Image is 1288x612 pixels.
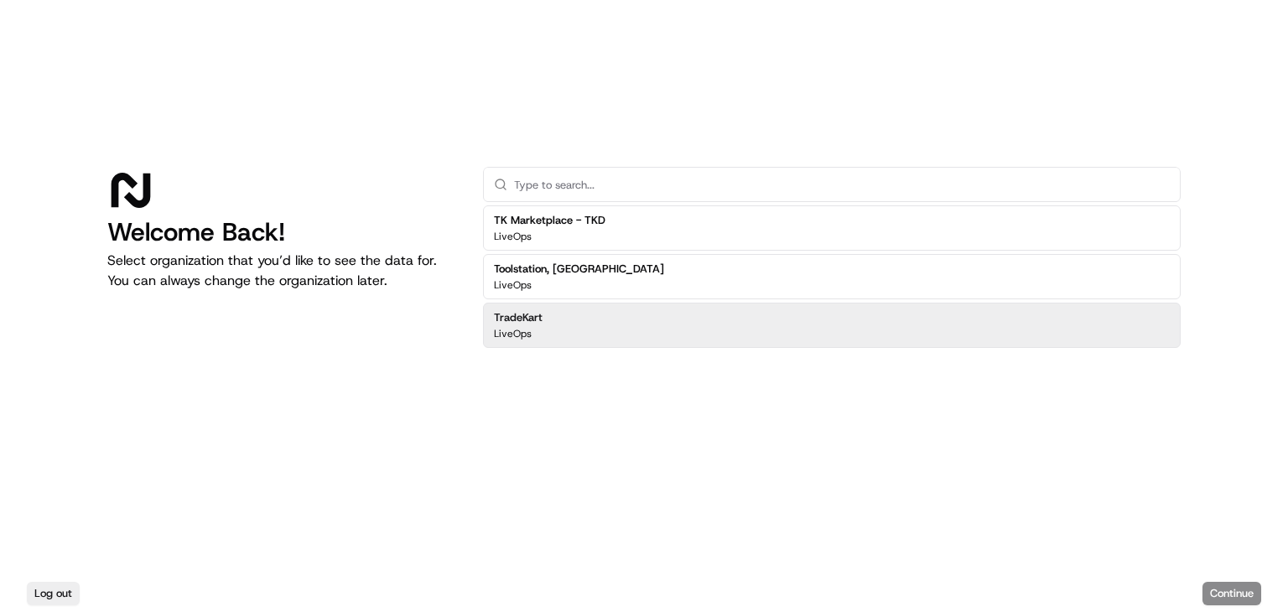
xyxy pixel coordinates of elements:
button: Log out [27,582,80,605]
h2: TradeKart [494,310,543,325]
h2: TK Marketplace - TKD [494,213,605,228]
div: Suggestions [483,202,1181,351]
p: Select organization that you’d like to see the data for. You can always change the organization l... [107,251,456,291]
h1: Welcome Back! [107,217,456,247]
p: LiveOps [494,327,532,340]
p: LiveOps [494,230,532,243]
p: LiveOps [494,278,532,292]
input: Type to search... [514,168,1170,201]
h2: Toolstation, [GEOGRAPHIC_DATA] [494,262,664,277]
